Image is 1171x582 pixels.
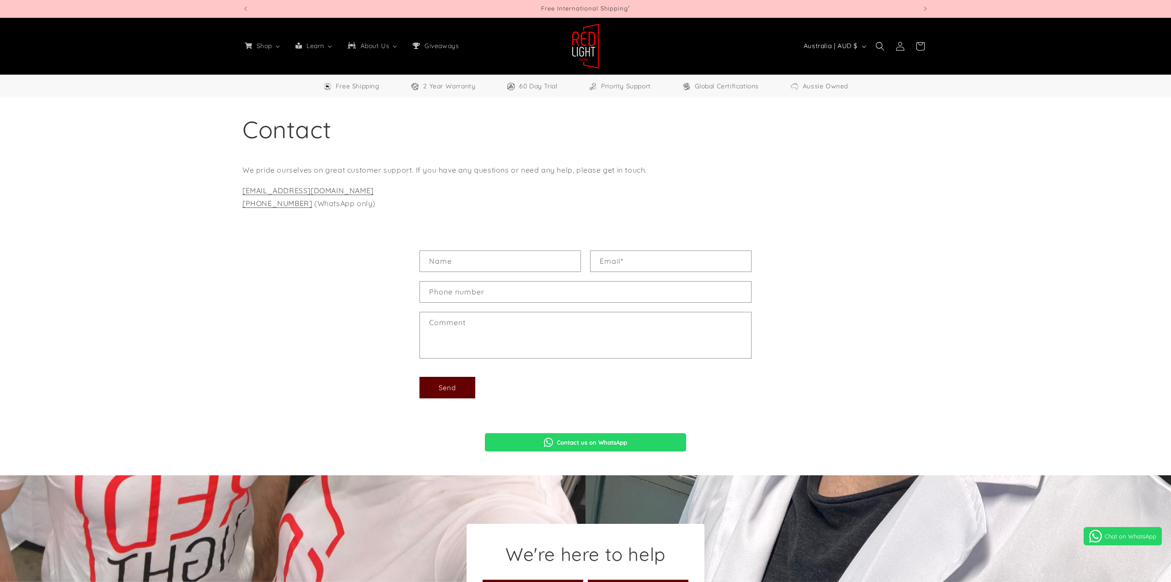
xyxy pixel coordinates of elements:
img: Red Light Hero [572,23,599,69]
span: 2 Year Warranty [423,81,475,92]
span: Free Shipping [336,81,380,92]
img: Free Shipping Icon [323,82,332,91]
a: Priority Support [588,81,651,92]
button: Send [419,377,475,398]
h2: We're here to help [483,542,688,566]
button: Australia | AUD $ [798,38,870,55]
a: Shop [237,36,288,55]
span: Chat on WhatsApp [1105,533,1156,540]
span: Australia | AUD $ [804,41,858,51]
span: Priority Support [601,81,651,92]
a: Global Certifications [682,81,759,92]
span: Giveaways [423,42,460,50]
img: Trial Icon [506,82,516,91]
a: Giveaways [405,36,465,55]
img: Certifications Icon [682,82,691,91]
a: [PHONE_NUMBER] [242,199,312,208]
a: Chat on WhatsApp [1084,527,1162,545]
h1: Contact [242,114,929,145]
span: Learn [305,42,325,50]
img: Warranty Icon [410,82,419,91]
a: [EMAIL_ADDRESS][DOMAIN_NAME] [242,186,374,195]
a: About Us [340,36,405,55]
p: We pride ourselves on great customer support. If you have any questions or need any help, please ... [242,163,929,177]
span: Shop [255,42,273,50]
a: 2 Year Warranty [410,81,475,92]
span: Free International Shipping¹ [541,5,630,12]
a: Free Worldwide Shipping [323,81,380,92]
span: Aussie Owned [803,81,848,92]
img: Aussie Owned Icon [790,82,799,91]
a: Red Light Hero [569,20,603,72]
a: Aussie Owned [790,81,848,92]
summary: Search [870,36,890,56]
span: Global Certifications [695,81,759,92]
p: (WhatsApp only) [242,184,929,211]
span: 60 Day Trial [519,81,557,92]
img: Support Icon [588,82,597,91]
a: Contact us on WhatsApp [485,433,686,451]
span: Contact us on WhatsApp [557,439,627,446]
span: About Us [359,42,391,50]
a: 60 Day Trial [506,81,557,92]
a: Learn [288,36,340,55]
